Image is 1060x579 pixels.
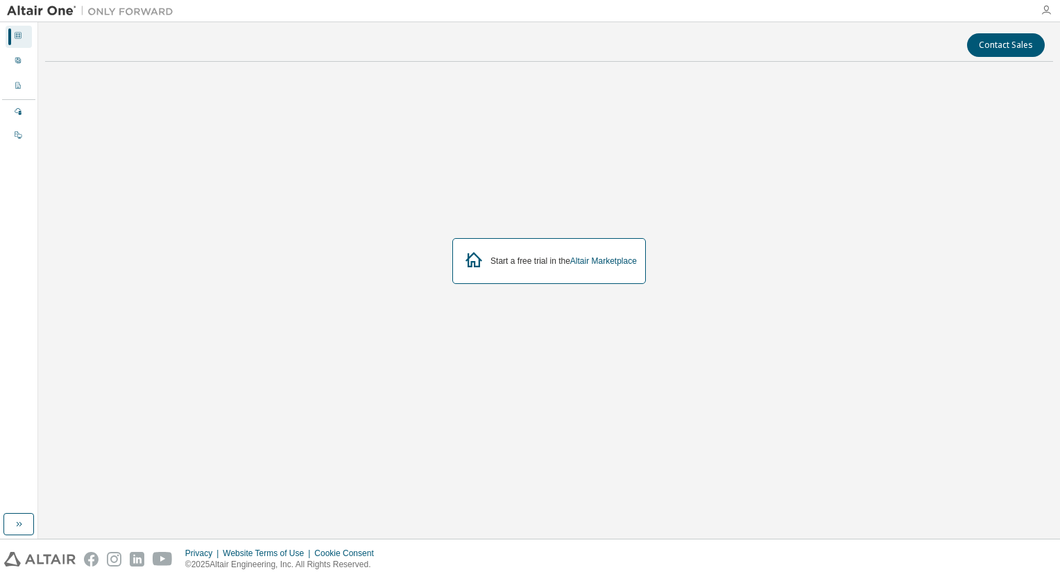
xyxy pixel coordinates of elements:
div: Dashboard [6,26,32,48]
div: User Profile [6,51,32,73]
img: linkedin.svg [130,552,144,567]
div: Company Profile [6,76,32,98]
button: Contact Sales [967,33,1045,57]
a: Altair Marketplace [570,256,637,266]
div: Privacy [185,548,223,559]
div: Managed [6,101,32,124]
div: Cookie Consent [314,548,382,559]
img: altair_logo.svg [4,552,76,567]
div: Start a free trial in the [490,255,637,267]
img: Altair One [7,4,180,18]
div: Website Terms of Use [223,548,314,559]
img: instagram.svg [107,552,121,567]
div: On Prem [6,125,32,147]
img: facebook.svg [84,552,99,567]
p: © 2025 Altair Engineering, Inc. All Rights Reserved. [185,559,382,571]
img: youtube.svg [153,552,173,567]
